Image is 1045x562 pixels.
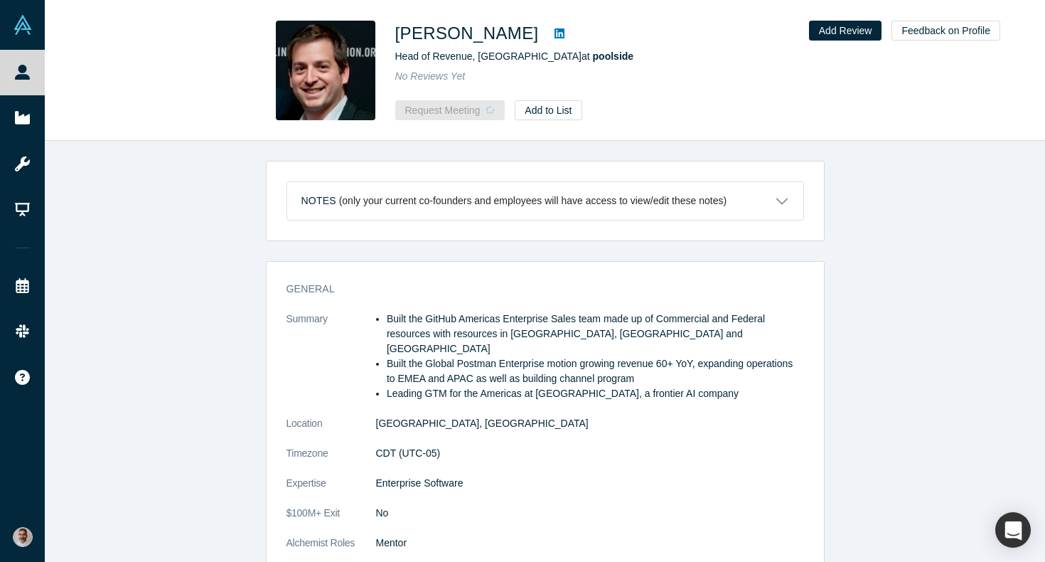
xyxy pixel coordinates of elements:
[286,506,376,536] dt: $100M+ Exit
[395,100,505,120] button: Request Meeting
[13,15,33,35] img: Alchemist Vault Logo
[891,21,1000,41] button: Feedback on Profile
[13,527,33,547] img: Gotam Bhardwaj's Account
[809,21,882,41] button: Add Review
[376,446,804,461] dd: CDT (UTC-05)
[376,416,804,431] dd: [GEOGRAPHIC_DATA], [GEOGRAPHIC_DATA]
[286,416,376,446] dt: Location
[387,312,804,356] li: Built the GitHub Americas Enterprise Sales team made up of Commercial and Federal resources with ...
[376,506,804,521] dd: No
[276,21,375,120] img: Jeff Jones's Profile Image
[395,51,634,62] span: Head of Revenue, [GEOGRAPHIC_DATA] at
[376,536,804,551] dd: Mentor
[286,476,376,506] dt: Expertise
[387,386,804,401] li: Leading GTM for the Americas at [GEOGRAPHIC_DATA], a frontier AI company
[286,282,784,297] h3: General
[339,195,727,207] p: (only your current co-founders and employees will have access to view/edit these notes)
[376,477,463,489] span: Enterprise Software
[593,51,634,62] a: poolside
[387,356,804,386] li: Built the Global Postman Enterprise motion growing revenue 60+ YoY, expanding operations to EMEA ...
[301,193,336,208] h3: Notes
[286,446,376,476] dt: Timezone
[395,70,466,82] span: No Reviews Yet
[286,312,376,416] dt: Summary
[287,182,803,220] button: Notes (only your current co-founders and employees will have access to view/edit these notes)
[515,100,582,120] button: Add to List
[395,21,539,46] h1: [PERSON_NAME]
